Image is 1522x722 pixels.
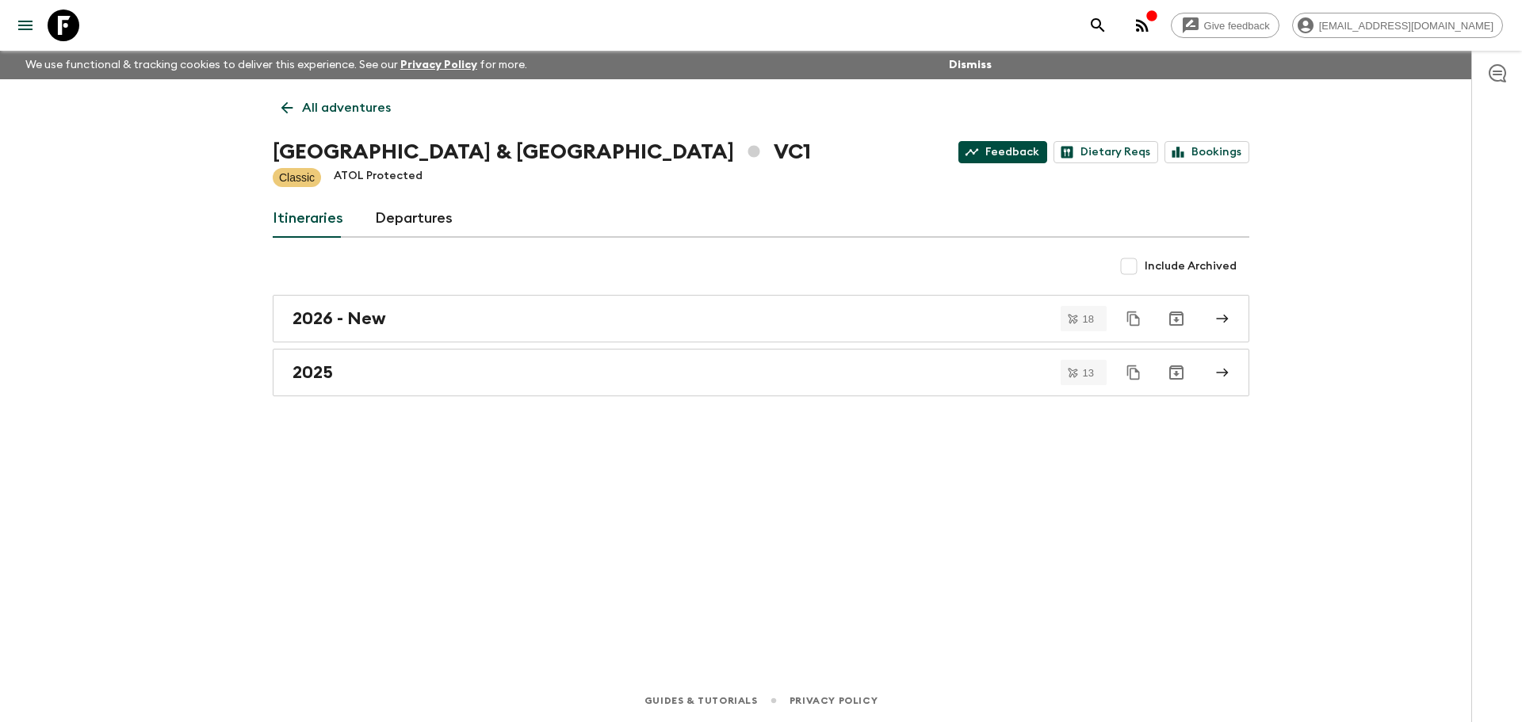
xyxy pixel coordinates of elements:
[945,54,996,76] button: Dismiss
[19,51,533,79] p: We use functional & tracking cookies to deliver this experience. See our for more.
[375,200,453,238] a: Departures
[1171,13,1279,38] a: Give feedback
[334,168,423,187] p: ATOL Protected
[279,170,315,185] p: Classic
[644,692,758,709] a: Guides & Tutorials
[958,141,1047,163] a: Feedback
[1164,141,1249,163] a: Bookings
[1119,358,1148,387] button: Duplicate
[1082,10,1114,41] button: search adventures
[273,136,811,168] h1: [GEOGRAPHIC_DATA] & [GEOGRAPHIC_DATA] VC1
[1161,357,1192,388] button: Archive
[273,295,1249,342] a: 2026 - New
[1161,303,1192,334] button: Archive
[1310,20,1502,32] span: [EMAIL_ADDRESS][DOMAIN_NAME]
[293,308,386,329] h2: 2026 - New
[10,10,41,41] button: menu
[273,200,343,238] a: Itineraries
[790,692,878,709] a: Privacy Policy
[1073,368,1103,378] span: 13
[302,98,391,117] p: All adventures
[1195,20,1279,32] span: Give feedback
[1292,13,1503,38] div: [EMAIL_ADDRESS][DOMAIN_NAME]
[1119,304,1148,333] button: Duplicate
[273,349,1249,396] a: 2025
[273,92,400,124] a: All adventures
[1054,141,1158,163] a: Dietary Reqs
[1145,258,1237,274] span: Include Archived
[1073,314,1103,324] span: 18
[293,362,333,383] h2: 2025
[400,59,477,71] a: Privacy Policy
